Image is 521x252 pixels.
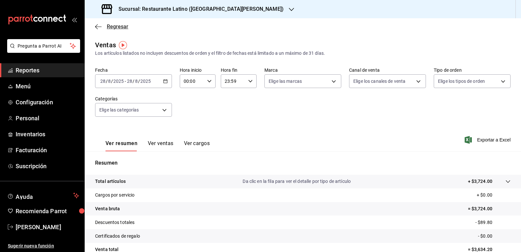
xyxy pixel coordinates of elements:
p: Resumen [95,159,511,167]
button: Regresar [95,23,128,30]
span: Inventarios [16,130,79,139]
span: Elige las categorías [99,107,139,113]
span: / [106,79,108,84]
p: Total artículos [95,178,126,185]
span: / [138,79,140,84]
span: Configuración [16,98,79,107]
p: Descuentos totales [95,219,134,226]
p: - $89.80 [475,219,511,226]
label: Hora inicio [180,68,216,72]
input: -- [127,79,133,84]
div: Ventas [95,40,116,50]
label: Canal de venta [349,68,426,72]
span: Facturación [16,146,79,155]
button: Ver resumen [106,140,137,151]
span: [PERSON_NAME] [16,223,79,231]
button: Pregunta a Parrot AI [7,39,80,53]
button: Exportar a Excel [466,136,511,144]
span: / [111,79,113,84]
p: Cargos por servicio [95,192,135,199]
span: Sugerir nueva función [8,243,79,249]
div: Los artículos listados no incluyen descuentos de orden y el filtro de fechas está limitado a un m... [95,50,511,57]
label: Hora fin [221,68,257,72]
button: Ver ventas [148,140,174,151]
a: Pregunta a Parrot AI [5,47,80,54]
label: Categorías [95,96,172,101]
input: ---- [140,79,151,84]
span: Recomienda Parrot [16,207,79,215]
input: -- [108,79,111,84]
p: - $0.00 [478,233,511,240]
span: Elige las marcas [269,78,302,84]
span: Ayuda [16,192,71,200]
span: Menú [16,82,79,91]
span: Pregunta a Parrot AI [18,43,70,50]
span: Reportes [16,66,79,75]
input: -- [100,79,106,84]
img: Tooltip marker [119,41,127,49]
h3: Sucursal: Restaurante Latino ([GEOGRAPHIC_DATA][PERSON_NAME]) [113,5,284,13]
span: Elige los tipos de orden [438,78,485,84]
button: open_drawer_menu [72,17,77,22]
p: Venta bruta [95,205,120,212]
div: navigation tabs [106,140,210,151]
p: = $3,724.00 [468,205,511,212]
span: Regresar [107,23,128,30]
label: Marca [264,68,341,72]
label: Fecha [95,68,172,72]
input: -- [135,79,138,84]
p: Certificados de regalo [95,233,140,240]
span: / [133,79,134,84]
input: ---- [113,79,124,84]
span: - [125,79,126,84]
p: + $0.00 [477,192,511,199]
label: Tipo de orden [434,68,511,72]
span: Elige los canales de venta [353,78,405,84]
p: Da clic en la fila para ver el detalle por tipo de artículo [243,178,351,185]
span: Suscripción [16,162,79,170]
button: Ver cargos [184,140,210,151]
span: Personal [16,114,79,123]
p: + $3,724.00 [468,178,492,185]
